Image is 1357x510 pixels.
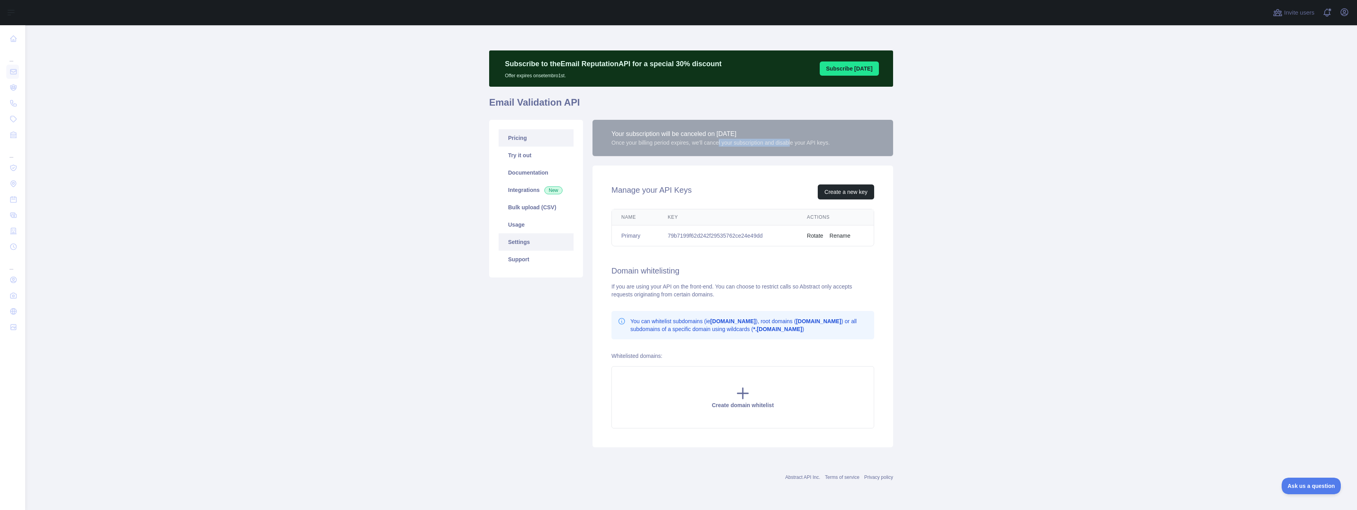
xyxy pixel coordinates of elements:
a: Try it out [499,147,574,164]
b: [DOMAIN_NAME] [796,318,841,324]
a: Integrations New [499,181,574,199]
a: Terms of service [825,475,859,480]
a: Abstract API Inc. [785,475,821,480]
div: ... [6,143,19,159]
span: Invite users [1284,8,1314,17]
a: Documentation [499,164,574,181]
button: Invite users [1271,6,1316,19]
p: Offer expires on setembro 1st. [505,69,721,79]
label: Whitelisted domains: [611,353,662,359]
a: Privacy policy [864,475,893,480]
p: Subscribe to the Email Reputation API for a special 30 % discount [505,58,721,69]
div: ... [6,255,19,271]
h1: Email Validation API [489,96,893,115]
th: Actions [798,209,874,225]
p: You can whitelist subdomains (ie ), root domains ( ) or all subdomains of a specific domain using... [630,317,868,333]
h2: Manage your API Keys [611,184,692,199]
a: Settings [499,233,574,251]
a: Bulk upload (CSV) [499,199,574,216]
b: *.[DOMAIN_NAME] [753,326,802,332]
span: New [544,186,563,194]
th: Key [658,209,798,225]
b: [DOMAIN_NAME] [710,318,756,324]
div: ... [6,47,19,63]
div: Once your billing period expires, we'll cancel your subscription and disable your API keys. [611,139,830,147]
div: Your subscription will be canceled on [DATE] [611,129,830,139]
button: Rotate [807,232,823,240]
a: Pricing [499,129,574,147]
td: Primary [612,225,658,246]
button: Create a new key [818,184,874,199]
button: Rename [830,232,850,240]
a: Usage [499,216,574,233]
div: If you are using your API on the front-end. You can choose to restrict calls so Abstract only acc... [611,283,874,298]
td: 79b7199f62d242f29535762ce24e49dd [658,225,798,246]
button: Subscribe [DATE] [820,61,879,76]
h2: Domain whitelisting [611,265,874,276]
th: Name [612,209,658,225]
a: Support [499,251,574,268]
span: Create domain whitelist [712,402,774,408]
iframe: Toggle Customer Support [1282,478,1341,494]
